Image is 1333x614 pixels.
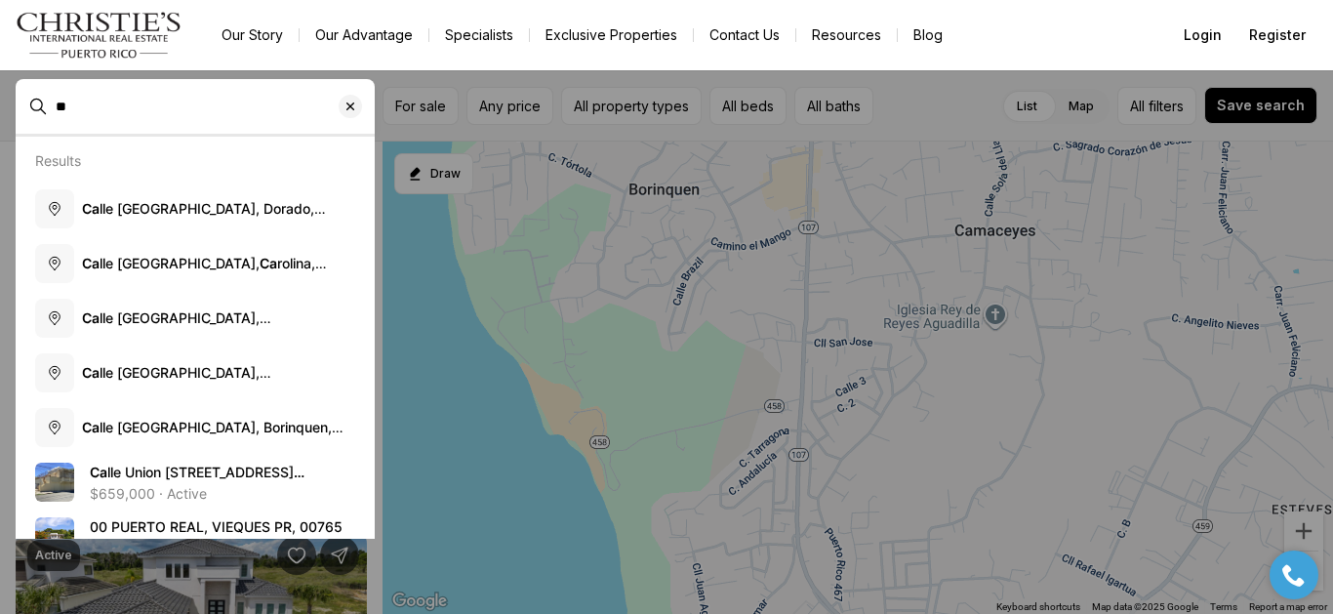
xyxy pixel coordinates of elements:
span: 00 PUERTO REAL, VIEQUES PR, 00765 [90,518,343,535]
b: Ca [90,464,107,480]
a: Blog [898,21,958,49]
span: lle [GEOGRAPHIC_DATA], rolina, [US_STATE] [82,255,327,291]
b: Ca [82,419,100,435]
span: lle [GEOGRAPHIC_DATA], Borinquen, [GEOGRAPHIC_DATA], [US_STATE] [82,419,343,455]
a: Resources [796,21,897,49]
button: Login [1172,16,1233,55]
b: Ca [82,255,100,271]
img: logo [16,12,182,59]
button: Calle [GEOGRAPHIC_DATA], Borinquen, [GEOGRAPHIC_DATA], [US_STATE] [27,400,363,455]
button: Register [1237,16,1317,55]
b: Ca [82,364,100,381]
span: lle [GEOGRAPHIC_DATA], Dorado, [US_STATE] [82,200,326,236]
button: Calle [GEOGRAPHIC_DATA], [GEOGRAPHIC_DATA][PERSON_NAME], [US_STATE] [27,346,363,400]
p: Results [35,152,81,169]
span: lle Union [STREET_ADDRESS][PERSON_NAME] [90,464,304,500]
p: $659,000 · Active [90,486,207,502]
span: lle [GEOGRAPHIC_DATA], [GEOGRAPHIC_DATA][PERSON_NAME], [US_STATE] [82,364,335,420]
button: Contact Us [694,21,795,49]
a: Exclusive Properties [530,21,693,49]
button: Calle [GEOGRAPHIC_DATA], Dorado, [US_STATE] [27,182,363,236]
button: Calle [GEOGRAPHIC_DATA],Carolina, [US_STATE] [27,236,363,291]
a: Our Story [206,21,299,49]
button: Calle [GEOGRAPHIC_DATA], [GEOGRAPHIC_DATA], [US_STATE] [27,291,363,346]
button: Clear search input [339,80,374,133]
a: Our Advantage [300,21,428,49]
a: Specialists [429,21,529,49]
b: Ca [260,255,277,271]
b: Ca [82,309,100,326]
span: lle [GEOGRAPHIC_DATA], [GEOGRAPHIC_DATA], [US_STATE] [82,309,304,346]
b: Ca [82,200,100,217]
a: View details: 00 PUERTO REAL [27,510,363,564]
span: Register [1249,27,1306,43]
a: View details: Calle Union PLAYA PUERTO REAL #454 [27,455,363,510]
span: Login [1184,27,1222,43]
